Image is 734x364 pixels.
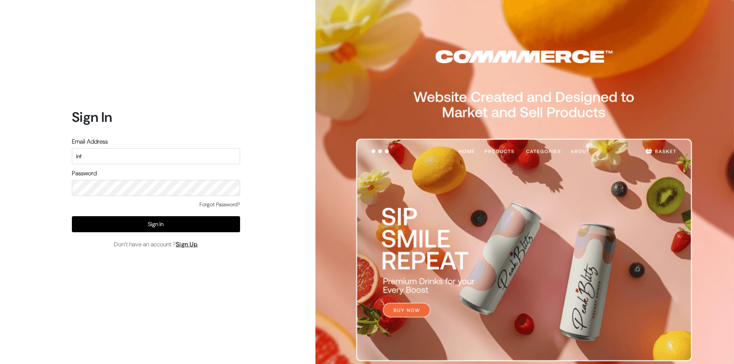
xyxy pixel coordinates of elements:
[176,240,198,248] a: Sign Up
[72,169,97,178] label: Password
[114,240,198,249] span: Don’t have an account ?
[200,201,240,209] a: Forgot Password?
[72,137,108,146] label: Email Address
[72,216,240,232] button: Sign In
[72,109,240,125] h1: Sign In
